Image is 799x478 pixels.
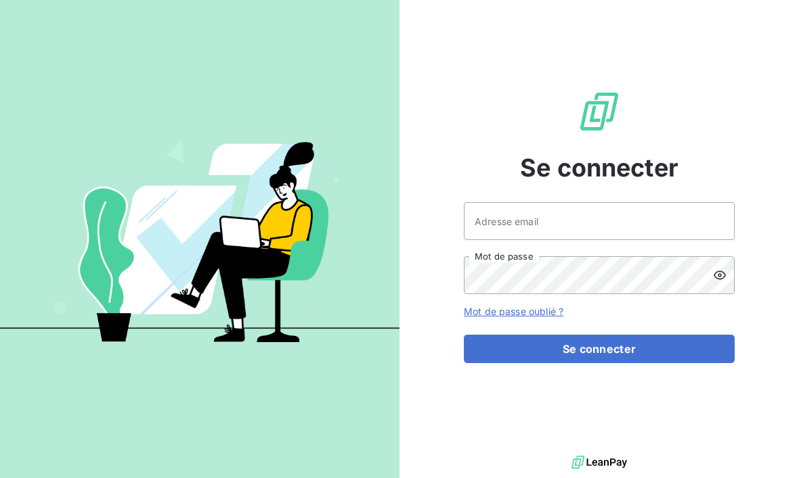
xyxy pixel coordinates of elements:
a: Mot de passe oublié ? [464,306,563,317]
img: logo [571,452,627,473]
input: placeholder [464,202,735,240]
img: Logo LeanPay [578,90,621,133]
span: Se connecter [520,149,678,186]
button: Se connecter [464,335,735,363]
